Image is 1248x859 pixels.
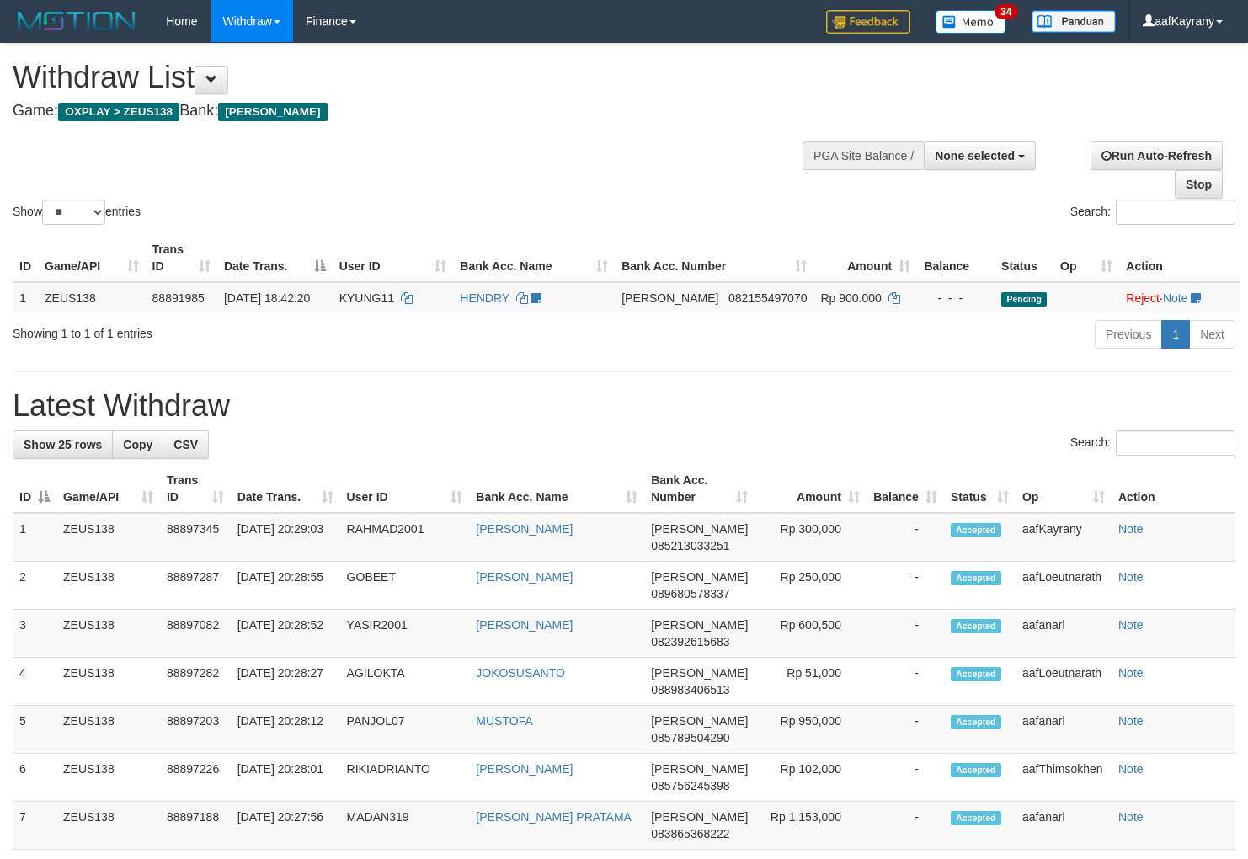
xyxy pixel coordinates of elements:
td: 88897082 [160,610,231,658]
th: Amount: activate to sort column ascending [755,465,867,513]
td: RAHMAD2001 [340,513,470,562]
span: Copy 085789504290 to clipboard [651,731,729,744]
span: 34 [995,4,1017,19]
h4: Game: Bank: [13,103,815,120]
th: User ID: activate to sort column ascending [333,234,454,282]
td: - [867,802,944,850]
div: Showing 1 to 1 of 1 entries [13,318,508,342]
img: Feedback.jpg [826,10,910,34]
th: Status: activate to sort column ascending [944,465,1016,513]
th: Balance: activate to sort column ascending [867,465,944,513]
th: Date Trans.: activate to sort column descending [217,234,333,282]
th: Status [995,234,1053,282]
td: · [1119,282,1240,313]
td: Rp 950,000 [755,706,867,754]
th: Bank Acc. Name: activate to sort column ascending [453,234,615,282]
td: - [867,658,944,706]
span: Copy 085213033251 to clipboard [651,539,729,552]
span: Copy 082392615683 to clipboard [651,635,729,648]
td: [DATE] 20:28:12 [231,706,340,754]
span: Accepted [951,523,1001,537]
a: [PERSON_NAME] [476,522,573,536]
th: Op: activate to sort column ascending [1053,234,1119,282]
td: [DATE] 20:27:56 [231,802,340,850]
input: Search: [1116,200,1235,225]
span: Accepted [951,811,1001,825]
td: - [867,706,944,754]
label: Search: [1070,430,1235,456]
td: - [867,562,944,610]
span: KYUNG11 [339,291,394,305]
a: [PERSON_NAME] [476,762,573,776]
a: Note [1118,714,1144,728]
span: Copy 085756245398 to clipboard [651,779,729,792]
th: Bank Acc. Number: activate to sort column ascending [644,465,755,513]
span: [PERSON_NAME] [621,291,718,305]
td: ZEUS138 [56,562,160,610]
td: [DATE] 20:29:03 [231,513,340,562]
td: 7 [13,802,56,850]
a: Note [1118,570,1144,584]
a: Note [1118,618,1144,632]
a: 1 [1161,320,1190,349]
td: [DATE] 20:28:01 [231,754,340,802]
td: ZEUS138 [56,706,160,754]
td: aafanarl [1016,802,1112,850]
a: Previous [1095,320,1162,349]
th: Trans ID: activate to sort column ascending [146,234,217,282]
span: Accepted [951,715,1001,729]
a: Copy [112,430,163,459]
td: Rp 51,000 [755,658,867,706]
span: [PERSON_NAME] [651,618,748,632]
td: 2 [13,562,56,610]
span: Accepted [951,763,1001,777]
th: Date Trans.: activate to sort column ascending [231,465,340,513]
td: ZEUS138 [56,610,160,658]
span: Copy 089680578337 to clipboard [651,587,729,600]
span: OXPLAY > ZEUS138 [58,103,179,121]
td: Rp 300,000 [755,513,867,562]
span: [PERSON_NAME] [651,666,748,680]
a: CSV [163,430,209,459]
td: [DATE] 20:28:52 [231,610,340,658]
td: 88897287 [160,562,231,610]
h1: Latest Withdraw [13,389,1235,423]
td: 88897282 [160,658,231,706]
td: aafanarl [1016,706,1112,754]
span: Show 25 rows [24,438,102,451]
input: Search: [1116,430,1235,456]
span: Accepted [951,571,1001,585]
div: PGA Site Balance / [803,141,924,170]
td: 5 [13,706,56,754]
span: Accepted [951,619,1001,633]
a: JOKOSUSANTO [476,666,565,680]
a: HENDRY [460,291,509,305]
th: Game/API: activate to sort column ascending [38,234,146,282]
td: aafThimsokhen [1016,754,1112,802]
td: ZEUS138 [56,658,160,706]
select: Showentries [42,200,105,225]
span: [PERSON_NAME] [651,522,748,536]
a: Note [1118,810,1144,824]
td: YASIR2001 [340,610,470,658]
a: Note [1118,666,1144,680]
span: CSV [173,438,198,451]
label: Search: [1070,200,1235,225]
label: Show entries [13,200,141,225]
a: Reject [1126,291,1160,305]
span: Copy 088983406513 to clipboard [651,683,729,696]
span: Copy 082155497070 to clipboard [728,291,807,305]
a: [PERSON_NAME] [476,570,573,584]
span: [DATE] 18:42:20 [224,291,310,305]
a: MUSTOFA [476,714,532,728]
button: None selected [924,141,1036,170]
th: ID [13,234,38,282]
td: [DATE] 20:28:55 [231,562,340,610]
th: Bank Acc. Name: activate to sort column ascending [469,465,644,513]
td: [DATE] 20:28:27 [231,658,340,706]
a: Show 25 rows [13,430,113,459]
td: 88897203 [160,706,231,754]
td: PANJOL07 [340,706,470,754]
td: Rp 1,153,000 [755,802,867,850]
img: MOTION_logo.png [13,8,141,34]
